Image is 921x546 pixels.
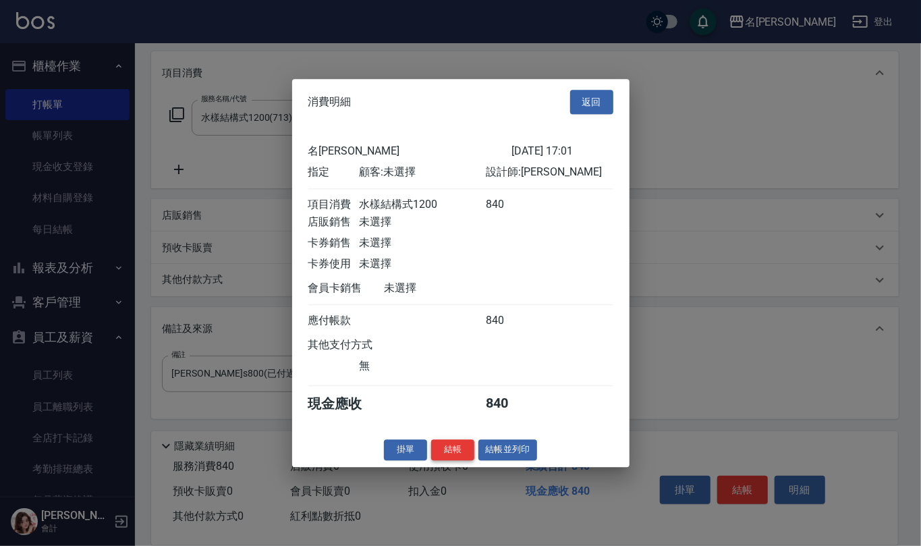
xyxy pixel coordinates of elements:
div: 840 [486,314,536,328]
div: 卡券銷售 [308,236,359,250]
div: 840 [486,198,536,212]
div: 未選擇 [359,215,486,229]
div: 未選擇 [359,236,486,250]
div: [DATE] 17:01 [511,144,613,159]
div: 無 [359,359,486,373]
button: 結帳並列印 [478,439,537,460]
div: 其他支付方式 [308,338,410,352]
span: 消費明細 [308,95,352,109]
div: 應付帳款 [308,314,359,328]
div: 指定 [308,165,359,180]
div: 店販銷售 [308,215,359,229]
div: 未選擇 [359,257,486,271]
div: 未選擇 [385,281,511,296]
div: 水樣結構式1200 [359,198,486,212]
div: 會員卡銷售 [308,281,385,296]
button: 結帳 [431,439,474,460]
div: 顧客: 未選擇 [359,165,486,180]
div: 840 [486,395,536,413]
button: 返回 [570,90,613,115]
div: 設計師: [PERSON_NAME] [486,165,613,180]
button: 掛單 [384,439,427,460]
div: 卡券使用 [308,257,359,271]
div: 現金應收 [308,395,385,413]
div: 名[PERSON_NAME] [308,144,511,159]
div: 項目消費 [308,198,359,212]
